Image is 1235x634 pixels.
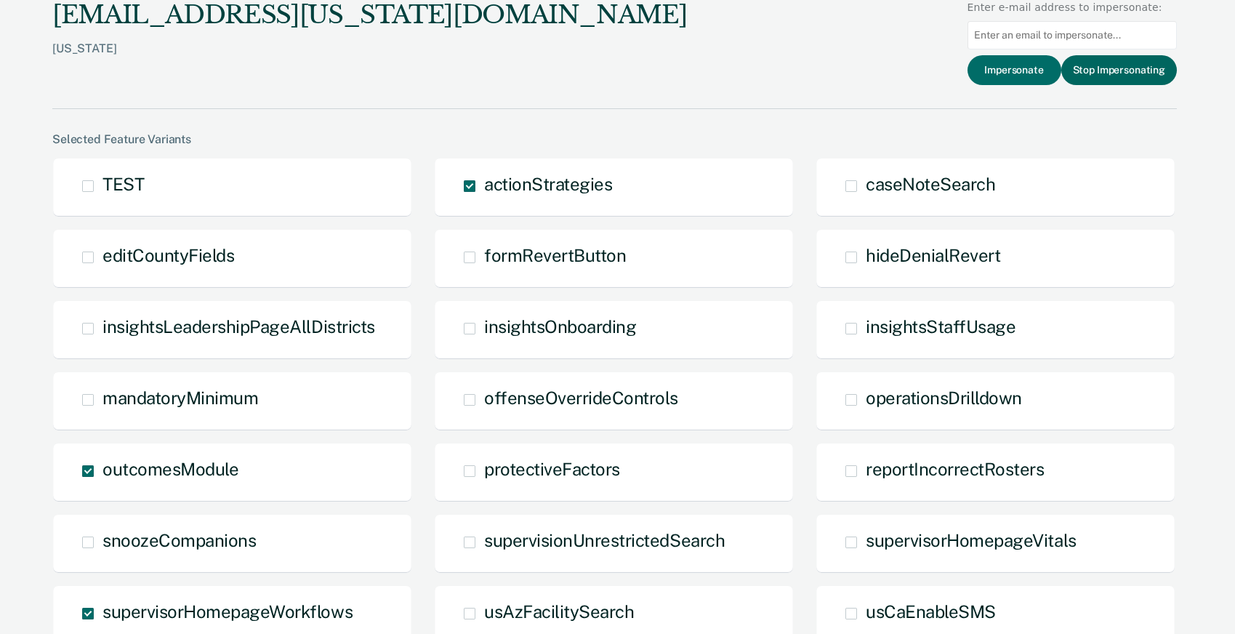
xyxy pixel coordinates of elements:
span: operationsDrilldown [866,388,1022,408]
div: [US_STATE] [52,41,687,79]
span: insightsOnboarding [484,316,636,337]
span: actionStrategies [484,174,612,194]
span: insightsStaffUsage [866,316,1015,337]
span: TEST [102,174,144,194]
span: hideDenialRevert [866,245,1000,265]
span: snoozeCompanions [102,530,256,550]
span: outcomesModule [102,459,238,479]
span: supervisorHomepageWorkflows [102,601,353,622]
span: offenseOverrideControls [484,388,678,408]
button: Impersonate [968,55,1061,85]
span: caseNoteSearch [866,174,995,194]
span: supervisorHomepageVitals [866,530,1076,550]
span: formRevertButton [484,245,626,265]
span: usAzFacilitySearch [484,601,634,622]
button: Stop Impersonating [1061,55,1177,85]
span: insightsLeadershipPageAllDistricts [102,316,375,337]
input: Enter an email to impersonate... [968,21,1177,49]
span: usCaEnableSMS [866,601,996,622]
span: supervisionUnrestrictedSearch [484,530,725,550]
div: Selected Feature Variants [52,132,1177,146]
span: protectiveFactors [484,459,620,479]
span: reportIncorrectRosters [866,459,1044,479]
span: editCountyFields [102,245,234,265]
span: mandatoryMinimum [102,388,258,408]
